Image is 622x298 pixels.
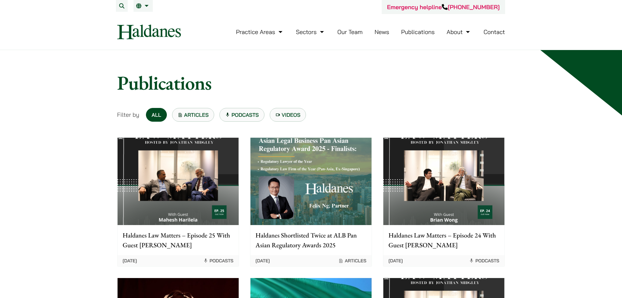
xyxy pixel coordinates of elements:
[401,28,435,36] a: Publications
[387,3,500,11] a: Emergency helpline[PHONE_NUMBER]
[296,28,325,36] a: Sectors
[219,108,264,122] a: Podcasts
[117,71,505,95] h1: Publications
[123,230,233,250] p: Haldanes Law Matters – Episode 25 With Guest [PERSON_NAME]
[383,137,505,267] a: Haldanes Law Matters – Episode 24 With Guest [PERSON_NAME] [DATE] Podcasts
[256,230,366,250] p: Haldanes Shortlisted Twice at ALB Pan Asian Regulatory Awards 2025
[338,258,366,264] span: Articles
[389,258,403,264] time: [DATE]
[484,28,505,36] a: Contact
[123,258,137,264] time: [DATE]
[203,258,233,264] span: Podcasts
[117,110,139,119] span: Filter by
[270,108,306,122] a: Videos
[375,28,389,36] a: News
[236,28,284,36] a: Practice Areas
[117,137,239,267] a: Haldanes Law Matters – Episode 25 With Guest [PERSON_NAME] [DATE] Podcasts
[256,258,270,264] time: [DATE]
[172,108,215,122] a: Articles
[469,258,499,264] span: Podcasts
[117,25,181,39] img: Logo of Haldanes
[389,230,499,250] p: Haldanes Law Matters – Episode 24 With Guest [PERSON_NAME]
[146,108,167,122] a: All
[136,3,150,9] a: EN
[337,28,362,36] a: Our Team
[447,28,471,36] a: About
[250,137,372,267] a: Haldanes Shortlisted Twice at ALB Pan Asian Regulatory Awards 2025 [DATE] Articles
